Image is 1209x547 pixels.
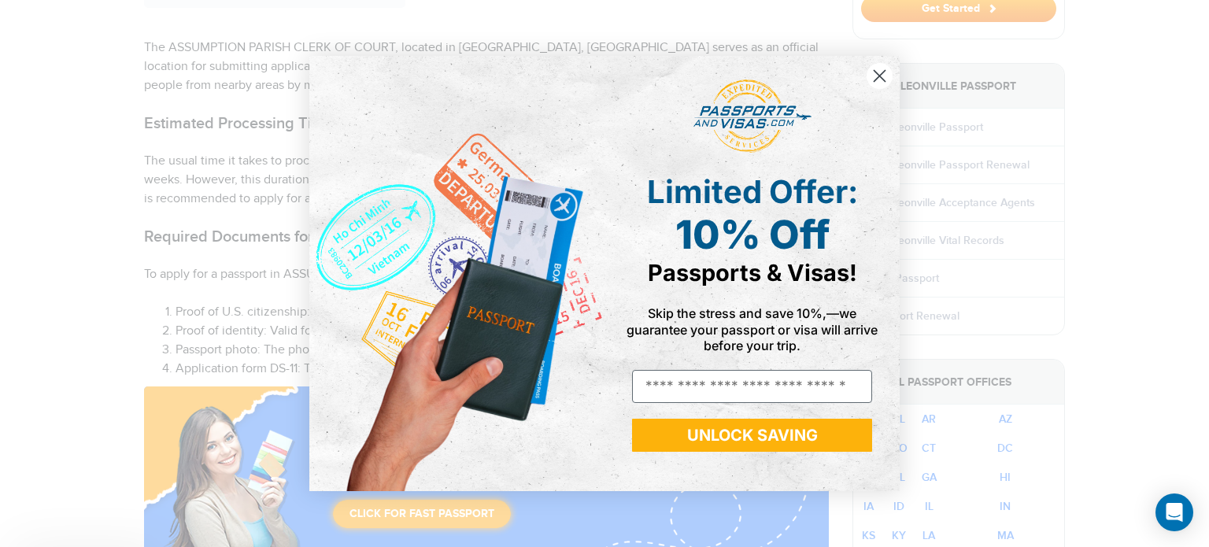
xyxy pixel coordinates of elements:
span: 10% Off [675,211,830,258]
img: passports and visas [693,79,812,153]
button: Close dialog [866,62,893,90]
span: Passports & Visas! [648,259,857,286]
span: Limited Offer: [647,172,858,211]
span: Skip the stress and save 10%,—we guarantee your passport or visa will arrive before your trip. [627,305,878,353]
button: UNLOCK SAVING [632,419,872,452]
img: de9cda0d-0715-46ca-9a25-073762a91ba7.png [309,56,604,491]
div: Open Intercom Messenger [1155,493,1193,531]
